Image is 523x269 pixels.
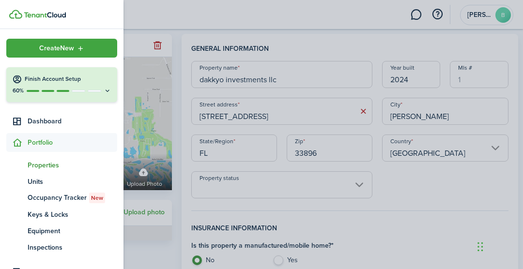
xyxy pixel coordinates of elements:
[6,239,117,255] a: Inspections
[28,116,117,126] span: Dashboard
[24,12,66,18] img: TenantCloud
[28,193,117,203] span: Occupancy Tracker
[477,232,483,261] div: Arrastrar
[6,190,117,206] a: Occupancy TrackerNew
[6,157,117,173] a: Properties
[28,226,117,236] span: Equipment
[475,223,523,269] iframe: Chat Widget
[28,137,117,148] span: Portfolio
[28,160,117,170] span: Properties
[6,173,117,190] a: Units
[28,209,117,220] span: Keys & Locks
[91,194,103,202] span: New
[25,75,111,83] h4: Finish Account Setup
[475,223,523,269] div: Widget de chat
[6,206,117,223] a: Keys & Locks
[12,87,24,95] p: 60%
[6,112,117,131] a: Dashboard
[6,223,117,239] a: Equipment
[9,10,22,19] img: TenantCloud
[28,242,117,253] span: Inspections
[6,39,117,58] button: Open menu
[6,67,117,102] button: Finish Account Setup60%
[28,177,117,187] span: Units
[39,45,74,52] span: Create New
